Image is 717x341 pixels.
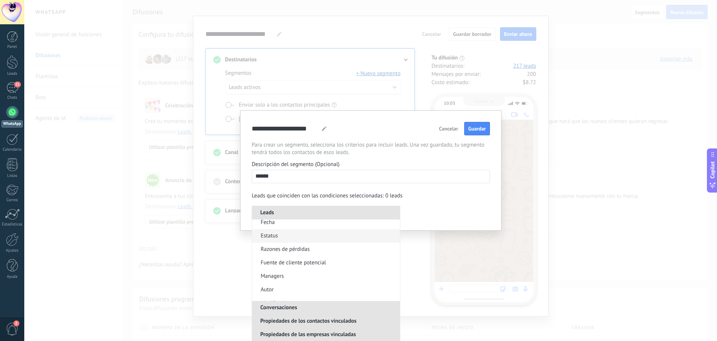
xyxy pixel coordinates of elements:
[1,274,23,279] div: Ayuda
[261,259,326,267] span: Fuente de cliente potencial
[252,141,490,156] span: Para crear un segmento, selecciona los criterios para incluir leads. Una vez guardado, tu segment...
[252,209,282,216] span: Leads
[709,162,716,179] span: Copilot
[1,147,23,152] div: Calendario
[1,44,23,49] div: Panel
[439,126,458,131] span: Cancelar
[252,304,305,311] span: Conversaciones
[436,123,462,134] button: Cancelar
[261,246,310,253] span: Razones de pérdidas
[1,222,23,227] div: Estadísticas
[261,232,278,240] span: Estatus
[13,320,19,326] span: 2
[1,71,23,76] div: Leads
[252,317,365,325] span: Propiedades de los contactos vinculados
[1,173,23,178] div: Listas
[261,299,297,307] span: Modificado por
[1,248,23,253] div: Ajustes
[252,192,403,200] span: Leads que coinciden con las condiciones seleccionadas: 0 leads
[1,95,23,100] div: Chats
[261,273,284,280] span: Managers
[1,120,23,128] div: WhatsApp
[1,198,23,203] div: Correo
[252,331,364,338] span: Propiedades de las empresas vinculadas
[261,286,274,294] span: Autor
[261,219,275,226] span: Fecha
[14,82,21,87] span: 21
[468,126,486,131] span: Guardar
[464,122,490,135] button: Guardar
[252,161,490,168] span: Descripción del segmento (Opcional)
